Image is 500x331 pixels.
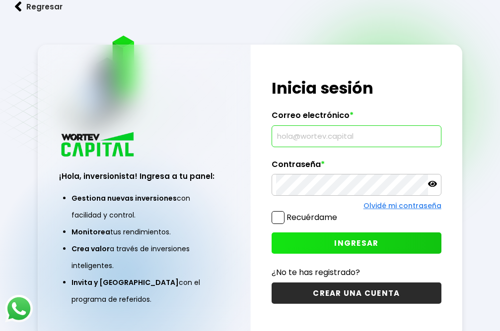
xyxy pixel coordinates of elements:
[272,160,441,174] label: Contraseña
[71,190,216,223] li: con facilidad y control.
[71,223,216,240] li: tus rendimientos.
[276,126,437,147] input: hola@wortev.capital
[272,266,441,278] p: ¿No te has registrado?
[71,240,216,274] li: a través de inversiones inteligentes.
[286,212,337,223] label: Recuérdame
[59,170,229,182] h3: ¡Hola, inversionista! Ingresa a tu panel:
[272,76,441,100] h1: Inicia sesión
[59,131,138,160] img: logo_wortev_capital
[71,244,110,254] span: Crea valor
[5,295,33,323] img: logos_whatsapp-icon.242b2217.svg
[272,282,441,304] button: CREAR UNA CUENTA
[272,232,441,254] button: INGRESAR
[272,266,441,304] a: ¿No te has registrado?CREAR UNA CUENTA
[272,110,441,125] label: Correo electrónico
[71,193,177,203] span: Gestiona nuevas inversiones
[334,238,378,248] span: INGRESAR
[363,201,441,211] a: Olvidé mi contraseña
[15,1,22,12] img: flecha izquierda
[71,274,216,308] li: con el programa de referidos.
[71,227,110,237] span: Monitorea
[71,277,179,287] span: Invita y [GEOGRAPHIC_DATA]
